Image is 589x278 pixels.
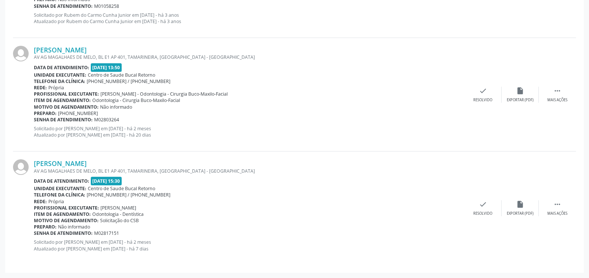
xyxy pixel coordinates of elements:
b: Senha de atendimento: [34,3,93,9]
span: M02803264 [94,116,119,123]
span: [DATE] 13:50 [91,63,122,72]
img: img [13,46,29,61]
div: Exportar (PDF) [507,211,534,216]
div: AV AG MAGALHAES DE MELO, BL E1 AP 401, TAMARINEIRA, [GEOGRAPHIC_DATA] - [GEOGRAPHIC_DATA] [34,168,464,174]
b: Unidade executante: [34,185,86,192]
i:  [553,200,561,208]
span: Solicitação do CSB [100,217,139,224]
b: Preparo: [34,110,57,116]
div: Mais ações [547,211,567,216]
b: Item de agendamento: [34,211,91,217]
i: insert_drive_file [516,87,524,95]
span: Própria [48,84,64,91]
b: Motivo de agendamento: [34,104,99,110]
a: [PERSON_NAME] [34,159,87,167]
span: Odontologia - Cirurgia Buco-Maxilo-Facial [92,97,180,103]
div: Mais ações [547,98,567,103]
span: [PHONE_NUMBER] [58,110,98,116]
div: Resolvido [473,98,492,103]
b: Rede: [34,84,47,91]
span: [PERSON_NAME] - Odontologia - Cirurgia Buco-Maxilo-Facial [100,91,228,97]
span: Não informado [100,104,132,110]
img: img [13,159,29,175]
p: Solicitado por [PERSON_NAME] em [DATE] - há 2 meses Atualizado por [PERSON_NAME] em [DATE] - há 2... [34,125,464,138]
b: Data de atendimento: [34,178,89,184]
b: Telefone da clínica: [34,192,85,198]
span: Própria [48,198,64,205]
b: Preparo: [34,224,57,230]
p: Solicitado por [PERSON_NAME] em [DATE] - há 2 meses Atualizado por [PERSON_NAME] em [DATE] - há 7... [34,239,464,252]
div: Resolvido [473,211,492,216]
b: Unidade executante: [34,72,86,78]
i: check [479,200,487,208]
b: Data de atendimento: [34,64,89,71]
span: [PERSON_NAME] [100,205,136,211]
b: Telefone da clínica: [34,78,85,84]
b: Profissional executante: [34,91,99,97]
i: insert_drive_file [516,200,524,208]
span: [PHONE_NUMBER] / [PHONE_NUMBER] [87,192,170,198]
span: Odontologia - Dentística [92,211,144,217]
b: Senha de atendimento: [34,230,93,236]
p: Solicitado por Rubem do Carmo Cunha Junior em [DATE] - há 3 anos Atualizado por Rubem do Carmo Cu... [34,12,464,25]
div: Exportar (PDF) [507,98,534,103]
b: Profissional executante: [34,205,99,211]
span: M01058258 [94,3,119,9]
b: Senha de atendimento: [34,116,93,123]
b: Rede: [34,198,47,205]
span: Não informado [58,224,90,230]
i:  [553,87,561,95]
span: Centro de Saude Bucal Retorno [88,72,155,78]
div: AV AG MAGALHAES DE MELO, BL E1 AP 401, TAMARINEIRA, [GEOGRAPHIC_DATA] - [GEOGRAPHIC_DATA] [34,54,464,60]
b: Item de agendamento: [34,97,91,103]
span: Centro de Saude Bucal Retorno [88,185,155,192]
b: Motivo de agendamento: [34,217,99,224]
span: M02817151 [94,230,119,236]
span: [PHONE_NUMBER] / [PHONE_NUMBER] [87,78,170,84]
i: check [479,87,487,95]
a: [PERSON_NAME] [34,46,87,54]
span: [DATE] 15:30 [91,177,122,185]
